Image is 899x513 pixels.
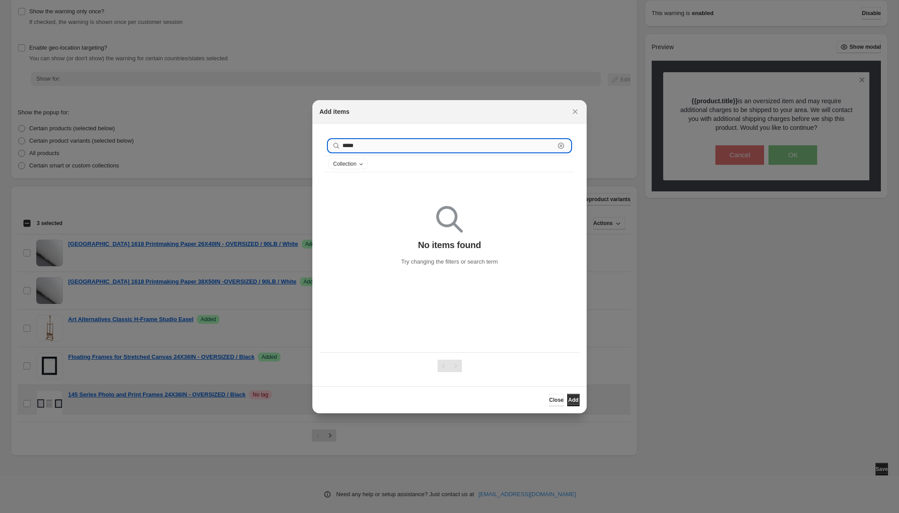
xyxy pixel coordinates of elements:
button: Close [569,105,581,118]
span: Add [568,396,578,404]
span: Close [549,396,564,404]
span: Collection [333,160,357,167]
nav: Pagination [438,360,462,372]
button: Add [567,394,580,406]
p: No items found [418,240,481,250]
button: Close [549,394,564,406]
h2: Add items [319,107,350,116]
img: Empty search results [436,206,463,233]
button: Collection [329,159,367,169]
button: Clear [557,141,565,150]
p: Try changing the filters or search term [401,257,498,266]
